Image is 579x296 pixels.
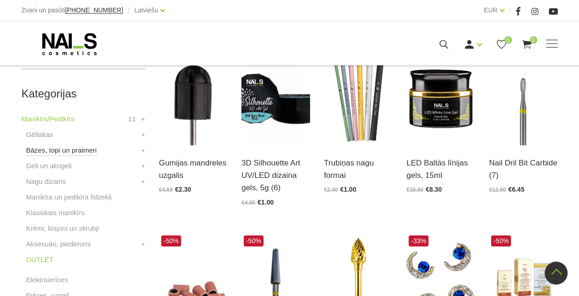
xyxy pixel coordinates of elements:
a: + [141,160,145,171]
a: 3D Silhouette Art UV/LED dizaina gels, 5g (6) [241,157,310,194]
h2: Kategorijas [21,88,145,100]
img: Koši balts, pašizlīdzinošs. Paredzētss French nagu modelēšanai. Vienmērīgi klājas, netek un nepla... [406,51,475,145]
img: Description [324,51,392,145]
span: -50% [161,235,181,246]
a: Manikīrs/Pedikīrs [21,114,74,125]
a: EUR [484,5,497,16]
span: €16.60 [406,187,423,193]
span: €4.60 [159,187,173,193]
span: €6.45 [508,186,524,193]
span: | [128,5,129,16]
a: 0 [496,39,507,50]
a: + [141,145,145,156]
span: €4.50 [241,199,255,206]
a: Manikīra un pedikīra līdzekļi [26,192,111,203]
a: OUTLET [26,254,53,265]
span: €1.00 [340,186,356,193]
span: €12.90 [489,187,506,193]
a: Aksesuāri, piederumi [26,239,90,250]
a: Klasiskais manikīrs [26,207,85,218]
a: Gumijas mandreles uzgalis [159,157,228,182]
a: + [141,129,145,140]
div: Zvani un pasūti [21,5,123,16]
a: 0 [521,39,532,50]
span: 11 [128,114,136,125]
img: Description [489,51,557,145]
a: LED Baltās līnijas gels, 15ml [406,157,475,182]
span: [PHONE_NUMBER] [65,6,123,14]
a: Elektroierīces [26,274,68,285]
span: €8.30 [426,186,442,193]
span: -33% [409,235,428,246]
img: Noturīgs mākslas gels, kas paredzēts apjoma dizainu veidošanai. 10 sulīgu toņu kompozīcija piedāv... [241,51,310,145]
a: Geli un akrigeli [26,160,71,171]
span: €2.30 [175,186,191,193]
a: + [141,239,145,250]
span: | [509,5,511,16]
a: Bāzes, topi un praimeri [26,145,96,156]
span: -50% [244,235,263,246]
a: Latviešu [134,5,158,16]
a: Nagu dizains [26,176,66,187]
span: €1.00 [257,199,274,206]
span: €2.40 [324,187,338,193]
a: Krēmi, losjoni un skrubji [26,223,99,234]
a: [PHONE_NUMBER] [65,7,123,14]
span: 0 [530,36,537,44]
span: 0 [504,36,512,44]
a: + [141,114,145,125]
a: Gēllakas [26,129,53,140]
a: Nail Dril Bit Carbide (7) [489,157,557,182]
img: Frēzes uzgaļi ātrai un efektīvai gēla un gēllaku noņemšanai, aparāta manikīra un aparāta pedikīra... [159,51,228,145]
span: -50% [491,235,511,246]
a: + [141,176,145,187]
a: Trubiņas nagu formai [324,157,392,182]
